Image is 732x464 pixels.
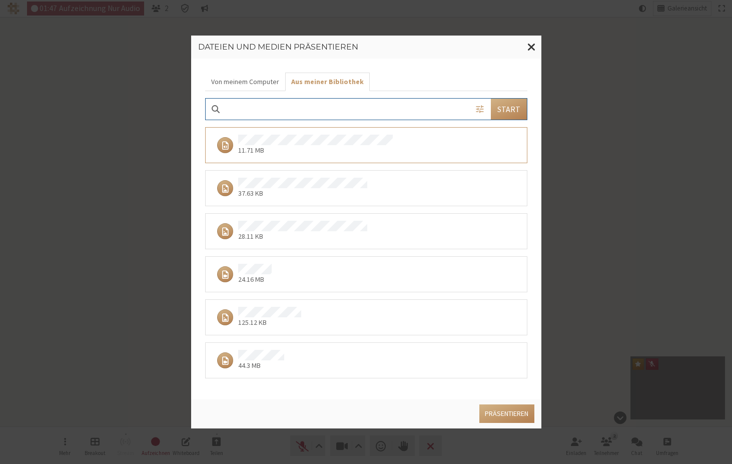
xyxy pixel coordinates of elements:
button: Präsentieren [479,404,534,423]
h3: Dateien und Medien präsentieren [198,43,534,52]
p: 11.71 MB [238,145,393,156]
button: Von meinem Computer [205,73,285,91]
p: 125.12 KB [238,317,302,328]
p: 37.63 KB [238,188,367,199]
button: Start [491,99,527,120]
button: Fenster schließen [522,36,541,59]
p: 28.11 KB [238,231,367,242]
p: 24.16 MB [238,274,272,285]
p: 44.3 MB [238,360,284,371]
button: Aus meiner Bibliothek [285,73,370,91]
